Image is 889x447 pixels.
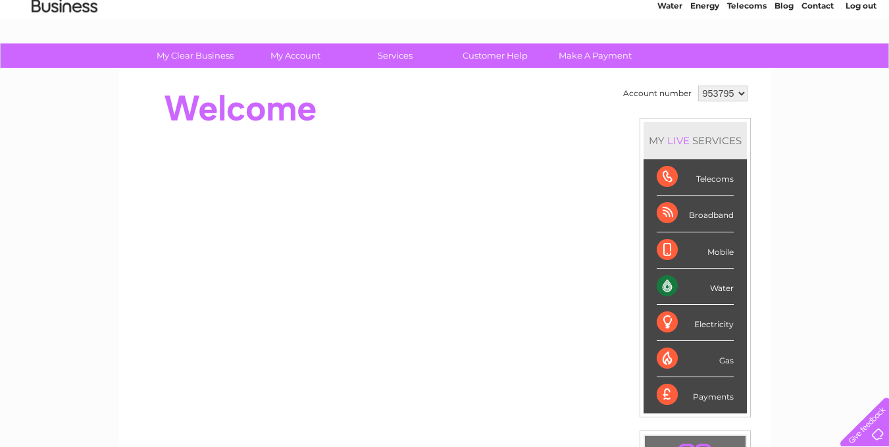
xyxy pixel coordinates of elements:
div: Clear Business is a trading name of Verastar Limited (registered in [GEOGRAPHIC_DATA] No. 3667643... [134,7,756,64]
a: My Clear Business [141,43,249,68]
a: Log out [846,56,876,66]
div: Telecoms [657,159,734,196]
div: Mobile [657,232,734,269]
td: Account number [620,82,695,105]
div: Broadband [657,196,734,232]
a: Energy [690,56,719,66]
div: Gas [657,341,734,377]
a: Water [657,56,682,66]
div: LIVE [665,134,692,147]
div: Payments [657,377,734,413]
a: Blog [775,56,794,66]
div: MY SERVICES [644,122,747,159]
a: My Account [241,43,349,68]
a: Services [341,43,449,68]
a: Customer Help [441,43,549,68]
div: Electricity [657,305,734,341]
img: logo.png [31,34,98,74]
div: Water [657,269,734,305]
a: Telecoms [727,56,767,66]
a: Contact [801,56,834,66]
a: Make A Payment [541,43,649,68]
a: 0333 014 3131 [641,7,732,23]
